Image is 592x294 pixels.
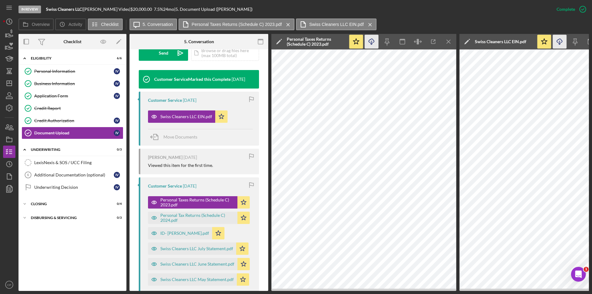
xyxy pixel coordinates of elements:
[34,130,114,135] div: Document Upload
[232,77,245,82] time: 2025-08-06 23:27
[7,283,11,287] text: CP
[160,246,233,251] div: Swiss Cleaners LLC July Statement.pdf
[148,227,224,239] button: ID- [PERSON_NAME].pdf
[163,7,174,12] div: 24 mo
[34,185,114,190] div: Underwriting Decision
[183,98,196,103] time: 2025-08-06 23:27
[18,6,41,13] div: In Review
[46,7,83,12] div: |
[148,273,249,286] button: Swiss Cleaners LLC May Statement.pdf
[31,202,106,206] div: Closing
[88,19,123,30] button: Checklist
[475,39,526,44] div: Swiss Cleaners LLC EIN.pdf
[148,258,250,270] button: Swiss Cleaners LLC June Statement.pdf
[148,242,249,255] button: Swiss Cleaners LLC July Statement.pdf
[296,19,376,30] button: Swiss Cleaners LLC EIN.pdf
[179,19,294,30] button: Personal Taxes Returns (Schedule C) 2023.pdf
[154,77,231,82] div: Customer Service Marked this Complete
[34,118,114,123] div: Credit Authorization
[192,22,282,27] label: Personal Taxes Returns (Schedule C) 2023.pdf
[160,213,234,223] div: Personal Tax Returns (Schedule C) 2024.pdf
[114,118,120,124] div: I V
[148,196,250,209] button: Personal Taxes Returns (Schedule C) 2023.pdf
[159,45,168,61] div: Send
[160,262,234,267] div: Swiss Cleaners LLC June Statement.pdf
[34,81,114,86] div: Business Information
[148,184,182,188] div: Customer Service
[114,81,120,87] div: I V
[309,22,364,27] label: Swiss Cleaners LLC EIN.pdf
[571,267,586,282] iframe: Intercom live chat
[183,184,196,188] time: 2025-08-06 22:42
[22,181,123,193] a: Underwriting DecisionIV
[64,39,81,44] div: Checklist
[22,90,123,102] a: Application FormIV
[148,155,183,160] div: [PERSON_NAME]
[160,231,209,236] div: ID- [PERSON_NAME].pdf
[148,212,250,224] button: Personal Tax Returns (Schedule C) 2024.pdf
[184,39,214,44] div: 5. Conversation
[22,77,123,90] a: Business InformationIV
[111,148,122,151] div: 0 / 3
[129,19,177,30] button: 5. Conversation
[139,45,188,61] button: Send
[114,93,120,99] div: I V
[584,267,589,272] span: 1
[148,129,203,145] button: Move Documents
[143,22,173,27] label: 5. Conversation
[130,7,154,12] div: $20,000.00
[22,102,123,114] a: Credit Report
[160,277,234,282] div: Swiss Cleaners LLC May Statement.pdf
[163,134,197,139] span: Move Documents
[83,7,130,12] div: [PERSON_NAME] Vides |
[34,172,114,177] div: Additional Documentation (optional)
[34,93,114,98] div: Application Form
[27,173,29,177] tspan: 6
[114,184,120,190] div: I V
[111,202,122,206] div: 0 / 4
[111,56,122,60] div: 6 / 6
[160,114,212,119] div: Swiss Cleaners LLC EIN.pdf
[22,156,123,169] a: LexisNexis & SOS / UCC Filing
[183,155,197,160] time: 2025-08-06 23:19
[148,110,228,123] button: Swiss Cleaners LLC EIN.pdf
[111,216,122,220] div: 0 / 3
[31,148,106,151] div: Underwriting
[34,69,114,74] div: Personal Information
[34,106,123,111] div: Credit Report
[114,68,120,74] div: I V
[18,19,54,30] button: Overview
[557,3,575,15] div: Complete
[3,279,15,291] button: CP
[550,3,589,15] button: Complete
[46,6,82,12] b: Swiss Cleaners LLC
[34,160,123,165] div: LexisNexis & SOS / UCC Filing
[55,19,86,30] button: Activity
[32,22,50,27] label: Overview
[174,7,253,12] div: | 5. Document Upload ([PERSON_NAME])
[114,130,120,136] div: I V
[31,56,106,60] div: Eligibility
[22,65,123,77] a: Personal InformationIV
[68,22,82,27] label: Activity
[22,169,123,181] a: 6Additional Documentation (optional)IV
[287,37,345,47] div: Personal Taxes Returns (Schedule C) 2023.pdf
[31,216,106,220] div: Disbursing & Servicing
[114,172,120,178] div: I V
[148,98,182,103] div: Customer Service
[101,22,119,27] label: Checklist
[22,127,123,139] a: Document UploadIV
[154,7,163,12] div: 7.5 %
[148,163,213,168] div: Viewed this item for the first time.
[22,114,123,127] a: Credit AuthorizationIV
[160,197,234,207] div: Personal Taxes Returns (Schedule C) 2023.pdf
